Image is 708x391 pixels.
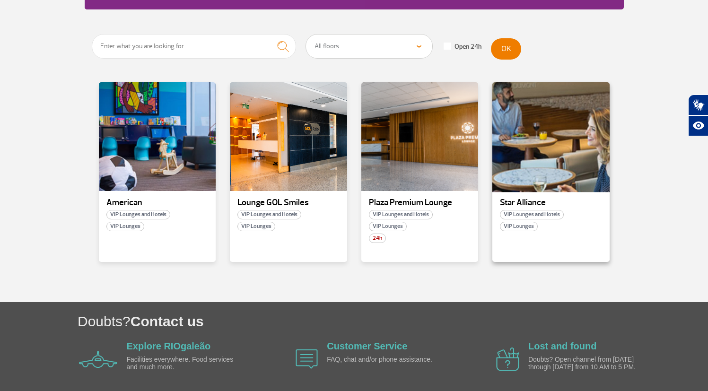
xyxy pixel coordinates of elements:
[78,312,708,331] h1: Doubts?
[369,198,471,208] p: Plaza Premium Lounge
[500,198,602,208] p: Star Alliance
[127,356,236,371] p: Facilities everywhere. Food services and much more.
[444,43,481,51] label: Open 24h
[106,222,144,231] span: VIP Lounges
[106,198,209,208] p: American
[79,351,117,368] img: airplane icon
[92,34,297,59] input: Enter what you are looking for
[369,210,433,219] span: VIP Lounges and Hotels
[491,38,521,60] button: OK
[688,115,708,136] button: Abrir recursos assistivos.
[237,222,275,231] span: VIP Lounges
[369,234,386,243] span: 24h
[237,210,301,219] span: VIP Lounges and Hotels
[688,95,708,115] button: Abrir tradutor de língua de sinais.
[327,341,407,351] a: Customer Service
[500,222,538,231] span: VIP Lounges
[131,313,204,329] span: Contact us
[127,341,211,351] a: Explore RIOgaleão
[528,341,596,351] a: Lost and found
[496,348,519,371] img: airplane icon
[296,349,318,369] img: airplane icon
[528,356,637,371] p: Doubts? Open channel from [DATE] through [DATE] from 10 AM to 5 PM.
[237,198,340,208] p: Lounge GOL Smiles
[500,210,564,219] span: VIP Lounges and Hotels
[106,210,170,219] span: VIP Lounges and Hotels
[688,95,708,136] div: Plugin de acessibilidade da Hand Talk.
[369,222,407,231] span: VIP Lounges
[327,356,436,363] p: FAQ, chat and/or phone assistance.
